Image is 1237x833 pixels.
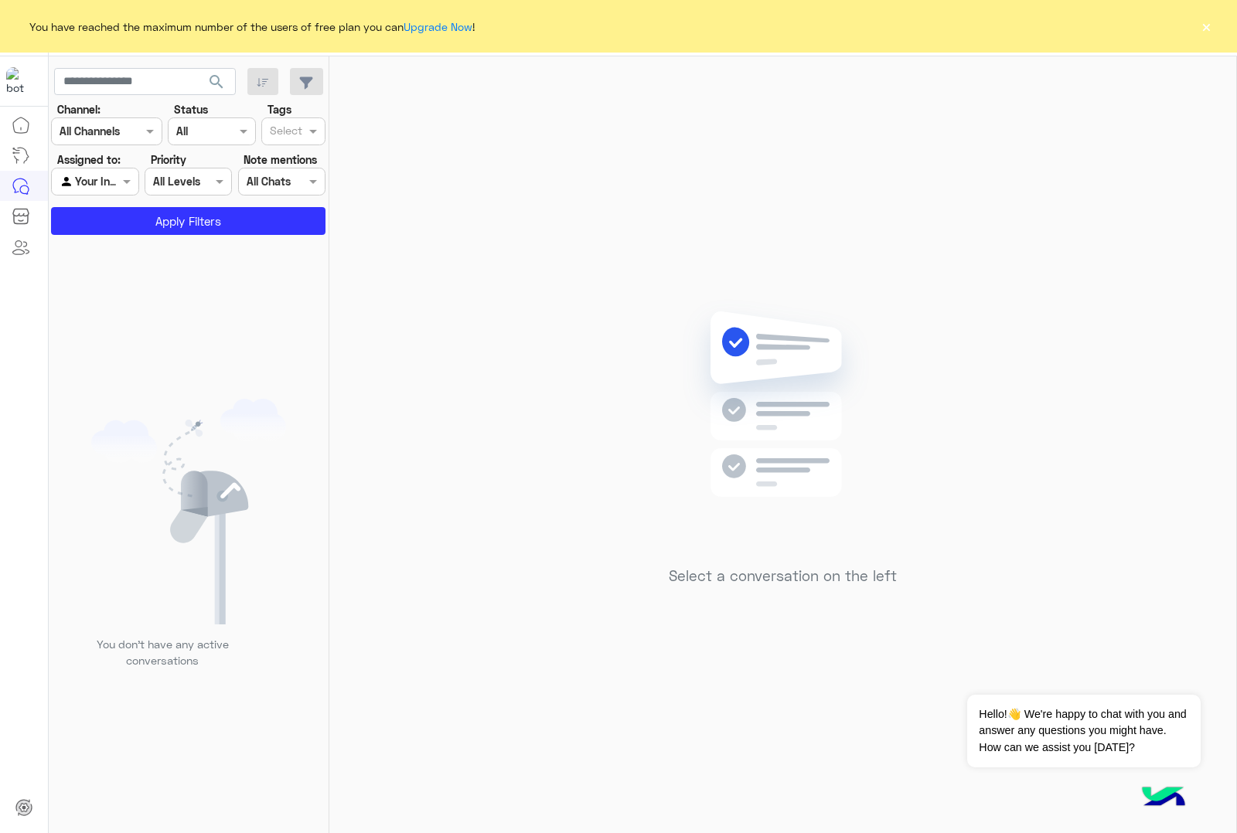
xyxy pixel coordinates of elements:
img: hulul-logo.png [1136,771,1191,825]
label: Status [174,101,208,117]
label: Note mentions [244,151,317,168]
img: no messages [671,299,895,556]
label: Assigned to: [57,151,121,168]
label: Channel: [57,101,101,117]
span: search [207,73,226,91]
label: Priority [151,151,186,168]
img: empty users [91,399,286,624]
button: Apply Filters [51,207,325,235]
button: search [198,68,236,101]
button: × [1198,19,1214,34]
p: You don’t have any active conversations [84,636,240,669]
img: 713415422032625 [6,67,34,95]
label: Tags [268,101,291,117]
span: You have reached the maximum number of the users of free plan you can ! [29,19,475,35]
div: Select [268,122,302,142]
span: Hello!👋 We're happy to chat with you and answer any questions you might have. How can we assist y... [967,695,1200,767]
h5: Select a conversation on the left [669,567,897,585]
a: Upgrade Now [404,20,472,33]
